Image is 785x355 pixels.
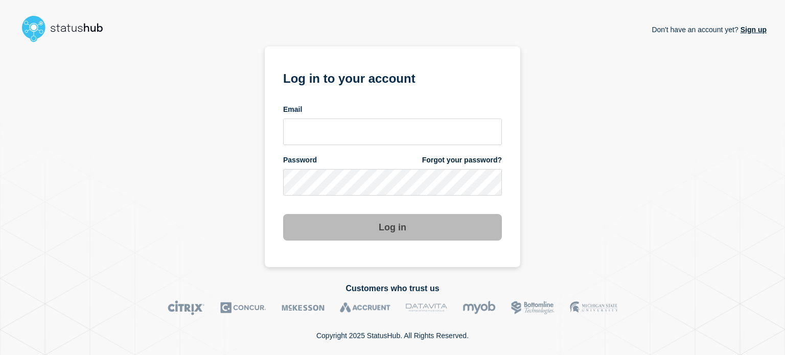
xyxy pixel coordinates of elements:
h2: Customers who trust us [18,284,767,293]
p: Copyright 2025 StatusHub. All Rights Reserved. [316,332,469,340]
img: Citrix logo [168,300,205,315]
img: McKesson logo [282,300,325,315]
a: Forgot your password? [422,155,502,165]
span: Email [283,105,302,114]
button: Log in [283,214,502,241]
img: Accruent logo [340,300,390,315]
h1: Log in to your account [283,68,502,87]
img: MSU logo [570,300,617,315]
img: Concur logo [220,300,266,315]
p: Don't have an account yet? [652,17,767,42]
a: Sign up [738,26,767,34]
span: Password [283,155,317,165]
img: Bottomline logo [511,300,555,315]
input: email input [283,119,502,145]
input: password input [283,169,502,196]
img: StatusHub logo [18,12,116,45]
img: myob logo [463,300,496,315]
img: DataVita logo [406,300,447,315]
